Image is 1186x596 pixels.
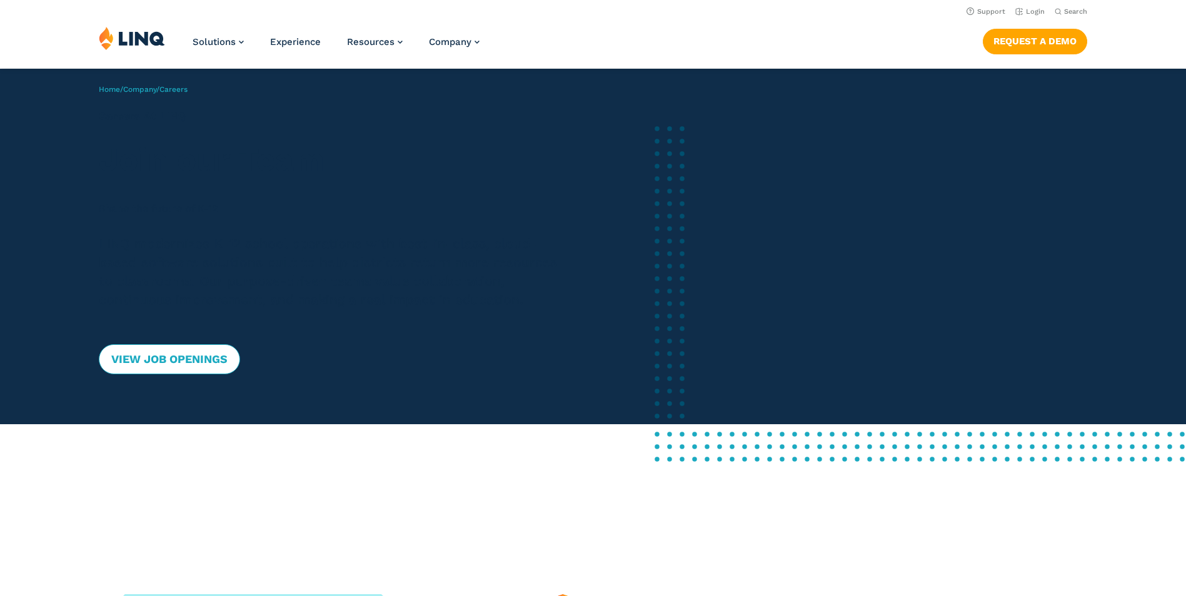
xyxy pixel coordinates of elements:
[99,234,566,309] p: LINQ modernizes K-12 school operations with best-in-class, cloud-based software solutions built t...
[99,26,165,50] img: LINQ | K‑12 Software
[99,141,566,179] h2: Join our Team
[123,85,156,94] a: Company
[99,85,120,94] a: Home
[159,85,188,94] span: Careers
[1015,7,1045,16] a: Login
[99,201,566,216] p: Shape the future of K-12
[983,29,1087,54] a: Request a Demo
[429,36,480,47] a: Company
[193,26,480,67] nav: Primary Navigation
[193,36,236,47] span: Solutions
[347,36,394,47] span: Resources
[967,7,1005,16] a: Support
[983,26,1087,54] nav: Button Navigation
[1055,7,1087,16] button: Open Search Bar
[99,109,566,124] h1: Careers at LINQ
[270,36,321,47] a: Experience
[99,85,188,94] span: / /
[347,36,403,47] a: Resources
[1064,7,1087,16] span: Search
[99,344,240,374] a: View Job Openings
[193,36,244,47] a: Solutions
[429,36,471,47] span: Company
